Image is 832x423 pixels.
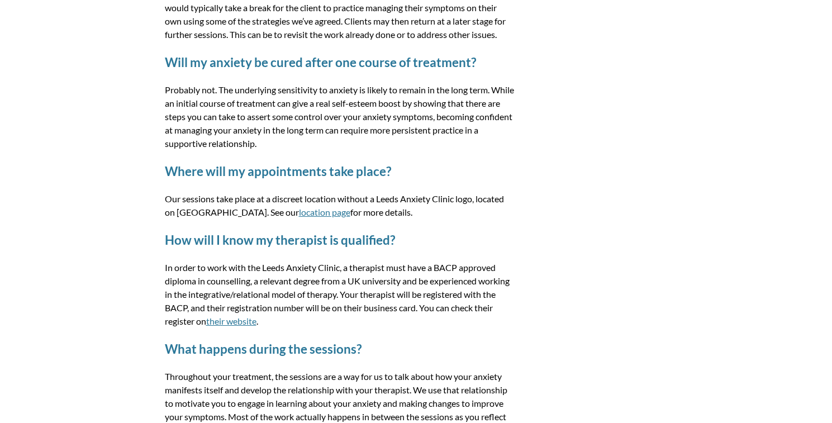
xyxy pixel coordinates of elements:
p: In order to work with the Leeds Anxiety Clinic, a therapist must have a BACP approved diploma in ... [165,261,515,328]
h2: Will my anxiety be cured after one course of treatment? [165,55,515,70]
p: Our sessions take place at a discreet location without a Leeds Anxiety Clinic logo, located on [G... [165,192,515,219]
h2: How will I know my therapist is qualified? [165,232,515,248]
h2: Where will my appointments take place? [165,164,515,179]
h2: What happens during the sessions? [165,341,515,357]
a: location page [299,207,350,217]
p: Probably not. The underlying sensitivity to anxiety is likely to remain in the long term. While a... [165,83,515,150]
a: their website [206,316,256,326]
